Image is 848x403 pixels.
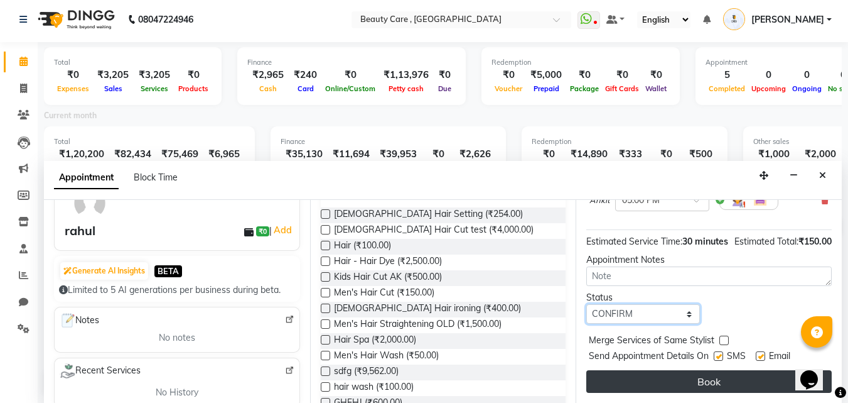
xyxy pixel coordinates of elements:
[532,147,566,162] div: ₹0
[567,68,602,82] div: ₹0
[532,136,717,147] div: Redemption
[328,147,375,162] div: ₹11,694
[281,136,496,147] div: Finance
[159,331,195,345] span: No notes
[109,147,156,162] div: ₹82,434
[751,13,824,26] span: [PERSON_NAME]
[60,363,141,378] span: Recent Services
[294,84,317,93] span: Card
[706,84,748,93] span: Completed
[648,147,684,162] div: ₹0
[727,350,746,365] span: SMS
[602,68,642,82] div: ₹0
[435,84,454,93] span: Due
[589,350,709,365] span: Send Appointment Details On
[434,68,456,82] div: ₹0
[730,192,745,207] img: Hairdresser.png
[491,84,525,93] span: Voucher
[566,147,613,162] div: ₹14,890
[247,68,289,82] div: ₹2,965
[334,317,502,333] span: Men's Hair Straightening OLD (₹1,500.00)
[289,68,322,82] div: ₹240
[334,349,439,365] span: Men's Hair Wash (₹50.00)
[247,57,456,68] div: Finance
[92,68,134,82] div: ₹3,205
[54,147,109,162] div: ₹1,20,200
[642,84,670,93] span: Wallet
[334,255,442,270] span: Hair - Hair Dye (₹2,500.00)
[602,84,642,93] span: Gift Cards
[613,147,648,162] div: ₹333
[684,147,717,162] div: ₹500
[60,262,148,280] button: Generate AI Insights
[530,84,562,93] span: Prepaid
[491,57,670,68] div: Redemption
[642,68,670,82] div: ₹0
[753,192,768,207] img: Interior.png
[322,84,378,93] span: Online/Custom
[65,221,95,240] div: rahul
[156,386,198,399] span: No History
[175,68,212,82] div: ₹0
[256,226,269,236] span: ₹0
[32,2,118,37] img: logo
[101,84,126,93] span: Sales
[795,353,835,390] iframe: chat widget
[334,365,399,380] span: sdfg (₹9,562.00)
[154,265,182,277] span: BETA
[203,147,245,162] div: ₹6,965
[44,110,97,121] label: Current month
[798,236,832,247] span: ₹150.00
[789,84,825,93] span: Ongoing
[454,147,496,162] div: ₹2,626
[54,57,212,68] div: Total
[734,236,798,247] span: Estimated Total:
[334,286,434,302] span: Men's Hair Cut (₹150.00)
[334,239,391,255] span: Hair (₹100.00)
[567,84,602,93] span: Package
[789,68,825,82] div: 0
[586,370,832,393] button: Book
[769,350,790,365] span: Email
[334,223,534,239] span: [DEMOGRAPHIC_DATA] Hair Cut test (₹4,000.00)
[706,68,748,82] div: 5
[54,84,92,93] span: Expenses
[586,291,699,304] div: Status
[54,167,119,189] span: Appointment
[60,312,99,329] span: Notes
[375,147,422,162] div: ₹39,953
[334,302,521,317] span: [DEMOGRAPHIC_DATA] Hair ironing (₹400.00)
[723,8,745,30] img: Komal
[795,147,845,162] div: ₹2,000
[54,68,92,82] div: ₹0
[72,185,108,221] img: avatar
[134,172,178,183] span: Block Time
[269,223,294,238] span: |
[813,166,832,185] button: Close
[175,84,212,93] span: Products
[137,84,171,93] span: Services
[156,147,203,162] div: ₹75,469
[334,380,414,396] span: hair wash (₹100.00)
[378,68,434,82] div: ₹1,13,976
[134,68,175,82] div: ₹3,205
[334,207,523,223] span: [DEMOGRAPHIC_DATA] Hair Setting (₹254.00)
[422,147,454,162] div: ₹0
[748,84,789,93] span: Upcoming
[748,68,789,82] div: 0
[491,68,525,82] div: ₹0
[138,2,193,37] b: 08047224946
[59,284,295,297] div: Limited to 5 AI generations per business during beta.
[589,194,610,207] span: Ankit
[334,270,442,286] span: Kids Hair Cut AK (₹500.00)
[256,84,280,93] span: Cash
[753,147,795,162] div: ₹1,000
[54,136,245,147] div: Total
[525,68,567,82] div: ₹5,000
[586,253,832,267] div: Appointment Notes
[334,333,416,349] span: Hair Spa (₹2,000.00)
[589,334,714,350] span: Merge Services of Same Stylist
[385,84,427,93] span: Petty cash
[281,147,328,162] div: ₹35,130
[586,236,682,247] span: Estimated Service Time:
